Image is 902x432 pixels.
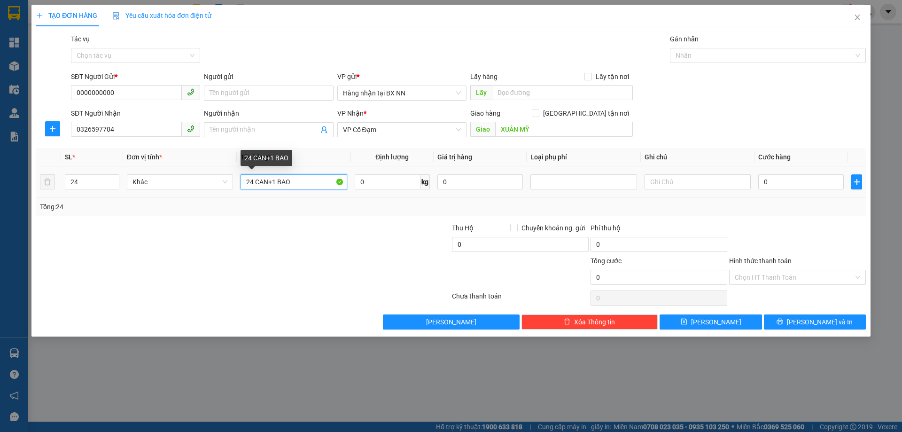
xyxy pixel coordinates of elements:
span: Lấy [470,85,492,100]
div: Người nhận [204,108,333,118]
span: Tổng cước [591,257,622,265]
span: SL [65,153,72,161]
span: delete [564,318,570,326]
img: icon [112,12,120,20]
span: kg [420,174,430,189]
span: [PERSON_NAME] và In [787,317,853,327]
button: printer[PERSON_NAME] và In [764,314,866,330]
span: VP Cổ Đạm [343,123,461,137]
span: printer [777,318,783,326]
span: Chuyển khoản ng. gửi [518,223,589,233]
th: Ghi chú [641,148,754,166]
span: close [854,14,861,21]
input: 0 [437,174,523,189]
div: Chưa thanh toán [451,291,590,307]
div: VP gửi [337,71,467,82]
span: Khác [132,175,227,189]
span: phone [187,125,194,133]
span: [PERSON_NAME] [426,317,476,327]
div: SĐT Người Gửi [71,71,200,82]
button: plus [45,121,60,136]
label: Gán nhãn [670,35,699,43]
span: Cước hàng [758,153,791,161]
span: Giao [470,122,495,137]
input: Dọc đường [495,122,633,137]
div: Người gửi [204,71,333,82]
span: Lấy hàng [470,73,498,80]
span: plus [852,178,861,186]
button: delete [40,174,55,189]
span: VP Nhận [337,110,364,117]
span: Lấy tận nơi [592,71,633,82]
span: phone [187,88,194,96]
div: SĐT Người Nhận [71,108,200,118]
span: [PERSON_NAME] [691,317,741,327]
span: TẠO ĐƠN HÀNG [36,12,97,19]
button: plus [851,174,862,189]
span: [GEOGRAPHIC_DATA] tận nơi [539,108,633,118]
span: Giá trị hàng [437,153,472,161]
span: Thu Hộ [452,224,474,232]
div: Phí thu hộ [591,223,727,237]
button: [PERSON_NAME] [383,314,520,330]
button: Close [844,5,871,31]
div: Tổng: 24 [40,202,348,212]
span: user-add [320,126,328,134]
span: plus [36,12,43,19]
label: Hình thức thanh toán [729,257,792,265]
span: Yêu cầu xuất hóa đơn điện tử [112,12,211,19]
div: 24 CAN+1 BAO [241,150,292,166]
input: VD: Bàn, Ghế [241,174,347,189]
span: Xóa Thông tin [574,317,615,327]
span: Giao hàng [470,110,500,117]
input: Dọc đường [492,85,633,100]
span: Đơn vị tính [127,153,162,161]
span: plus [46,125,60,133]
button: save[PERSON_NAME] [660,314,762,330]
th: Loại phụ phí [527,148,640,166]
span: Hàng nhận tại BX NN [343,86,461,100]
button: deleteXóa Thông tin [521,314,658,330]
label: Tác vụ [71,35,90,43]
span: Định lượng [375,153,409,161]
input: Ghi Chú [645,174,751,189]
span: save [681,318,687,326]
